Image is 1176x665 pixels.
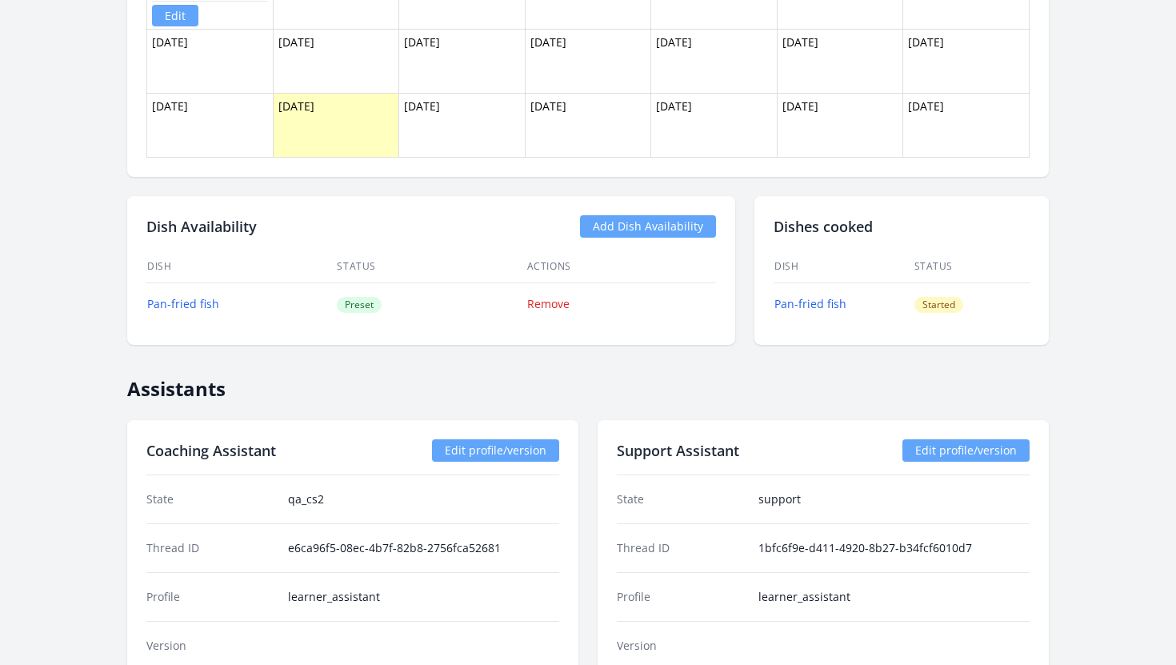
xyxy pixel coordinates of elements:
td: [DATE] [147,29,274,93]
h2: Dish Availability [146,215,257,238]
td: [DATE] [903,29,1030,93]
dd: 1bfc6f9e-d411-4920-8b27-b34fcf6010d7 [758,540,1030,556]
td: [DATE] [399,29,526,93]
h2: Assistants [127,364,1049,401]
td: [DATE] [651,29,778,93]
dt: Thread ID [617,540,746,556]
dt: State [146,491,275,507]
h2: Coaching Assistant [146,439,276,462]
th: Status [914,250,1030,283]
td: [DATE] [147,93,274,157]
a: Pan-fried fish [147,296,219,311]
td: [DATE] [525,29,651,93]
dd: qa_cs2 [288,491,559,507]
td: [DATE] [777,93,903,157]
td: [DATE] [273,93,399,157]
th: Dish [774,250,914,283]
dd: support [758,491,1030,507]
dt: Version [617,638,746,654]
dd: e6ca96f5-08ec-4b7f-82b8-2756fca52681 [288,540,559,556]
h2: Support Assistant [617,439,739,462]
dd: learner_assistant [288,589,559,605]
a: Edit profile/version [902,439,1030,462]
dt: Version [146,638,275,654]
a: Edit [152,5,198,26]
a: Pan-fried fish [774,296,846,311]
a: Edit profile/version [432,439,559,462]
th: Status [336,250,526,283]
td: [DATE] [651,93,778,157]
a: Add Dish Availability [580,215,716,238]
span: Preset [337,297,382,313]
dt: Thread ID [146,540,275,556]
th: Actions [526,250,716,283]
dt: State [617,491,746,507]
th: Dish [146,250,336,283]
dt: Profile [617,589,746,605]
span: Started [914,297,963,313]
dd: learner_assistant [758,589,1030,605]
h2: Dishes cooked [774,215,1030,238]
dt: Profile [146,589,275,605]
a: Remove [527,296,570,311]
td: [DATE] [903,93,1030,157]
td: [DATE] [273,29,399,93]
td: [DATE] [777,29,903,93]
td: [DATE] [525,93,651,157]
td: [DATE] [399,93,526,157]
